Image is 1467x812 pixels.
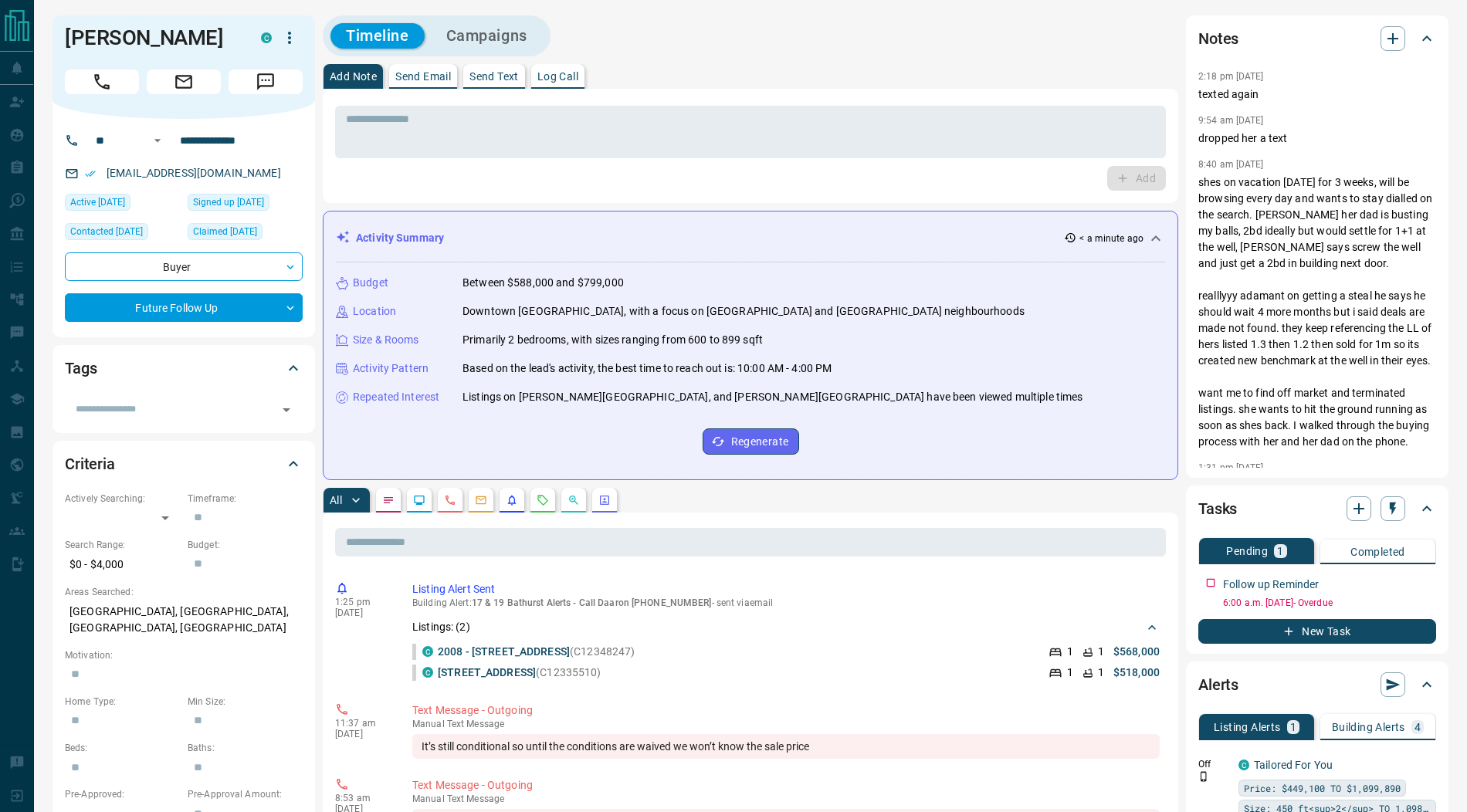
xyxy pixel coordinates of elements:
[1113,665,1160,681] p: $518,000
[567,494,580,506] svg: Opportunities
[65,350,303,387] div: Tags
[65,648,303,662] p: Motivation:
[1067,665,1073,681] p: 1
[1277,546,1283,557] p: 1
[188,787,303,801] p: Pre-Approval Amount:
[472,597,712,608] span: 17 & 19 Bathurst Alerts - Call Daaron [PHONE_NUMBER]
[1198,490,1436,527] div: Tasks
[335,607,389,618] p: [DATE]
[438,665,601,681] p: (C12335510)
[65,599,303,641] p: [GEOGRAPHIC_DATA], [GEOGRAPHIC_DATA], [GEOGRAPHIC_DATA], [GEOGRAPHIC_DATA]
[65,585,303,599] p: Areas Searched:
[1214,722,1281,732] p: Listing Alerts
[1198,115,1264,126] p: 9:54 am [DATE]
[330,23,425,49] button: Timeline
[276,399,297,421] button: Open
[506,494,518,506] svg: Listing Alerts
[1198,130,1436,147] p: dropped her a text
[412,734,1160,759] div: It’s still conditional so until the conditions are waived we won’t know the sale price
[1198,771,1209,782] svg: Push Notification Only
[1198,672,1238,697] h2: Alerts
[462,360,832,377] p: Based on the lead's activity, the best time to reach out is: 10:00 AM - 4:00 PM
[462,332,763,348] p: Primarily 2 bedrooms, with sizes ranging from 600 to 899 sqft
[188,223,303,245] div: Thu Jul 10 2025
[1244,780,1401,796] span: Price: $449,100 TO $1,099,890
[353,360,429,377] p: Activity Pattern
[703,428,799,455] button: Regenerate
[65,356,97,381] h2: Tags
[193,224,257,239] span: Claimed [DATE]
[188,695,303,709] p: Min Size:
[469,71,519,82] p: Send Text
[65,492,180,506] p: Actively Searching:
[413,494,425,506] svg: Lead Browsing Activity
[1198,71,1264,82] p: 2:18 pm [DATE]
[335,718,389,729] p: 11:37 am
[462,389,1082,405] p: Listings on [PERSON_NAME][GEOGRAPHIC_DATA], and [PERSON_NAME][GEOGRAPHIC_DATA] have been viewed m...
[148,131,167,150] button: Open
[353,275,388,291] p: Budget
[1223,577,1319,593] p: Follow up Reminder
[1414,722,1421,732] p: 4
[65,695,180,709] p: Home Type:
[335,793,389,804] p: 8:53 am
[1198,619,1436,644] button: New Task
[335,729,389,739] p: [DATE]
[330,71,377,82] p: Add Note
[412,793,1160,804] p: Text Message
[1067,644,1073,660] p: 1
[438,644,635,660] p: (C12348247)
[382,494,395,506] svg: Notes
[412,619,470,635] p: Listings: ( 2 )
[1198,462,1264,473] p: 1:31 pm [DATE]
[598,494,611,506] svg: Agent Actions
[462,303,1025,320] p: Downtown [GEOGRAPHIC_DATA], with a focus on [GEOGRAPHIC_DATA] and [GEOGRAPHIC_DATA] neighbourhoods
[188,538,303,552] p: Budget:
[1223,596,1436,610] p: 6:00 a.m. [DATE] - Overdue
[353,303,396,320] p: Location
[422,667,433,678] div: condos.ca
[65,741,180,755] p: Beds:
[261,32,272,43] div: condos.ca
[1226,546,1268,557] p: Pending
[330,495,342,506] p: All
[147,69,221,94] span: Email
[65,194,180,215] div: Fri Aug 15 2025
[356,230,444,246] p: Activity Summary
[1332,722,1405,732] p: Building Alerts
[412,719,1160,729] p: Text Message
[85,168,96,179] svg: Email Verified
[70,224,143,239] span: Contacted [DATE]
[188,492,303,506] p: Timeframe:
[336,224,1165,252] div: Activity Summary< a minute ago
[537,71,578,82] p: Log Call
[412,702,1160,719] p: Text Message - Outgoing
[438,666,536,678] a: [STREET_ADDRESS]
[1198,496,1237,521] h2: Tasks
[188,194,303,215] div: Sun Nov 07 2021
[1098,644,1104,660] p: 1
[1290,722,1296,732] p: 1
[438,645,570,658] a: 2008 - [STREET_ADDRESS]
[395,71,451,82] p: Send Email
[1098,665,1104,681] p: 1
[1079,232,1143,245] p: < a minute ago
[412,719,445,729] span: manual
[335,597,389,607] p: 1:25 pm
[1198,86,1436,103] p: texted again
[1198,159,1264,170] p: 8:40 am [DATE]
[412,793,445,804] span: manual
[1198,666,1436,703] div: Alerts
[65,25,238,50] h1: [PERSON_NAME]
[353,389,439,405] p: Repeated Interest
[70,195,125,210] span: Active [DATE]
[412,581,1160,597] p: Listing Alert Sent
[1198,20,1436,57] div: Notes
[107,167,281,179] a: [EMAIL_ADDRESS][DOMAIN_NAME]
[422,646,433,657] div: condos.ca
[65,69,139,94] span: Call
[193,195,264,210] span: Signed up [DATE]
[1113,644,1160,660] p: $568,000
[353,332,419,348] p: Size & Rooms
[65,252,303,281] div: Buyer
